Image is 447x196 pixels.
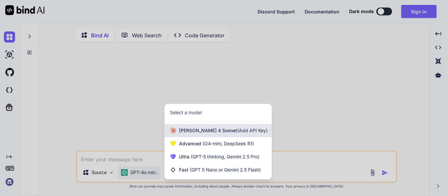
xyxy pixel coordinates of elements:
[179,167,261,173] span: Fast
[179,153,259,160] span: Ultra
[190,167,261,172] span: (GPT 5 Nano or Gemini 2.5 Flash)
[179,140,254,147] span: Advanced
[201,141,254,146] span: (O4-mini, DeepSeek R1)
[170,109,202,116] div: Select a model
[237,128,268,133] span: (Add API Key)
[189,154,259,159] span: (GPT-5 thinking, Gemini 2.5 Pro)
[179,127,268,134] span: [PERSON_NAME] 4 Sonnet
